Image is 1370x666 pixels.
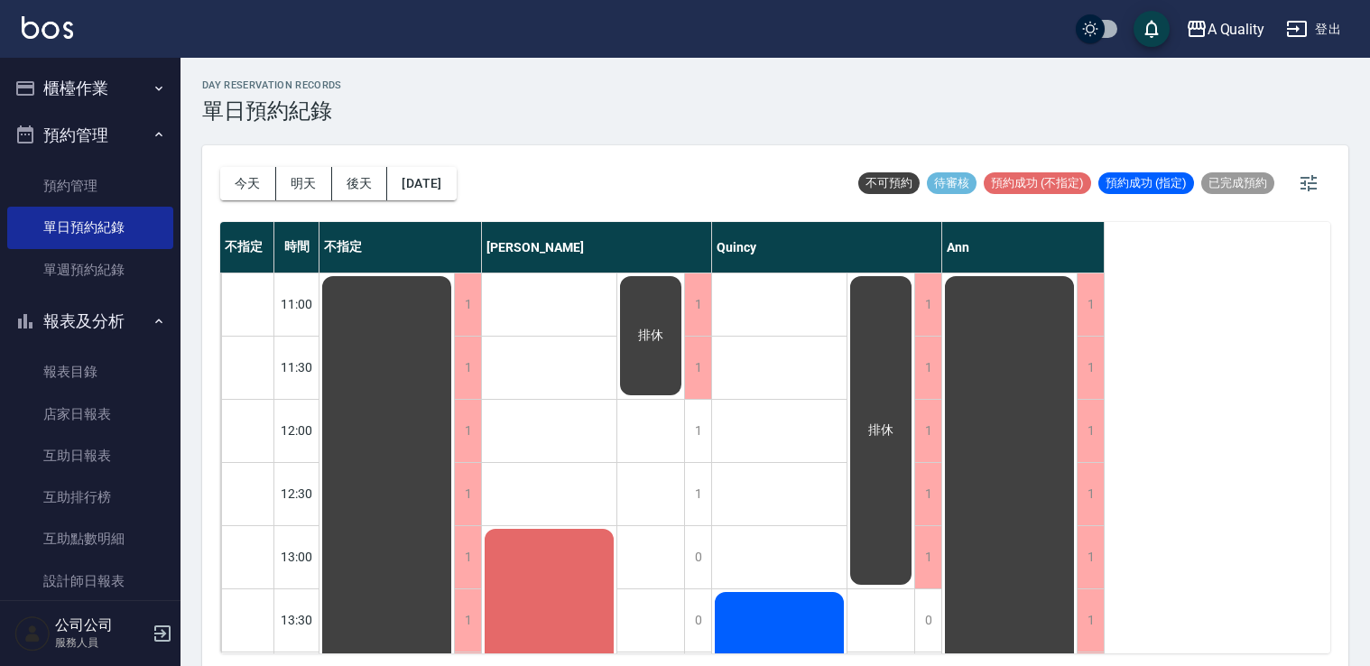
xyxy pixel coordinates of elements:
[7,476,173,518] a: 互助排行榜
[274,588,319,652] div: 13:30
[1077,273,1104,336] div: 1
[914,589,941,652] div: 0
[1179,11,1273,48] button: A Quality
[1077,589,1104,652] div: 1
[1077,463,1104,525] div: 1
[1208,18,1265,41] div: A Quality
[332,167,388,200] button: 後天
[858,175,920,191] span: 不可預約
[454,400,481,462] div: 1
[865,422,897,439] span: 排休
[7,560,173,602] a: 設計師日報表
[202,79,342,91] h2: day Reservation records
[7,393,173,435] a: 店家日報表
[684,526,711,588] div: 0
[7,65,173,112] button: 櫃檯作業
[942,222,1105,273] div: Ann
[1077,400,1104,462] div: 1
[274,399,319,462] div: 12:00
[7,351,173,393] a: 報表目錄
[14,615,51,652] img: Person
[7,298,173,345] button: 報表及分析
[914,337,941,399] div: 1
[1134,11,1170,47] button: save
[684,273,711,336] div: 1
[22,16,73,39] img: Logo
[7,435,173,476] a: 互助日報表
[274,462,319,525] div: 12:30
[984,175,1091,191] span: 預約成功 (不指定)
[684,400,711,462] div: 1
[684,589,711,652] div: 0
[1077,526,1104,588] div: 1
[319,222,482,273] div: 不指定
[274,525,319,588] div: 13:00
[1201,175,1274,191] span: 已完成預約
[914,463,941,525] div: 1
[387,167,456,200] button: [DATE]
[220,222,274,273] div: 不指定
[927,175,977,191] span: 待審核
[7,165,173,207] a: 預約管理
[1077,337,1104,399] div: 1
[7,249,173,291] a: 單週預約紀錄
[482,222,712,273] div: [PERSON_NAME]
[55,634,147,651] p: 服務人員
[7,112,173,159] button: 預約管理
[454,337,481,399] div: 1
[634,328,667,344] span: 排休
[454,589,481,652] div: 1
[276,167,332,200] button: 明天
[7,518,173,560] a: 互助點數明細
[1098,175,1194,191] span: 預約成功 (指定)
[274,222,319,273] div: 時間
[202,98,342,124] h3: 單日預約紀錄
[684,337,711,399] div: 1
[1279,13,1348,46] button: 登出
[454,273,481,336] div: 1
[220,167,276,200] button: 今天
[274,273,319,336] div: 11:00
[914,400,941,462] div: 1
[914,526,941,588] div: 1
[55,616,147,634] h5: 公司公司
[712,222,942,273] div: Quincy
[684,463,711,525] div: 1
[454,526,481,588] div: 1
[454,463,481,525] div: 1
[7,207,173,248] a: 單日預約紀錄
[914,273,941,336] div: 1
[274,336,319,399] div: 11:30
